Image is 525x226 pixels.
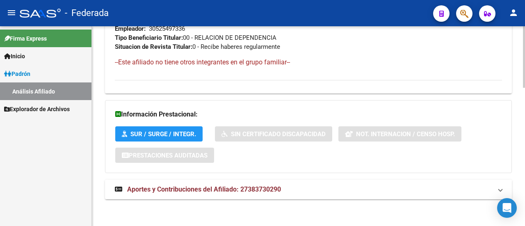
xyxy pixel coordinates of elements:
strong: Tipo Beneficiario Titular: [115,34,183,41]
button: SUR / SURGE / INTEGR. [115,126,203,142]
span: 0 - Recibe haberes regularmente [115,43,280,50]
button: Prestaciones Auditadas [115,148,214,163]
span: Not. Internacion / Censo Hosp. [356,130,455,138]
h3: Información Prestacional: [115,109,502,120]
span: SUR / SURGE / INTEGR. [130,130,196,138]
mat-icon: menu [7,8,16,18]
span: - Federada [65,4,109,22]
span: Explorador de Archivos [4,105,70,114]
span: Aportes y Contribuciones del Afiliado: 27383730290 [127,185,281,193]
div: Open Intercom Messenger [497,198,517,218]
span: Prestaciones Auditadas [129,152,208,159]
mat-icon: person [509,8,518,18]
span: Padrón [4,69,30,78]
span: Sin Certificado Discapacidad [231,130,326,138]
h4: --Este afiliado no tiene otros integrantes en el grupo familiar-- [115,58,502,67]
strong: Situacion de Revista Titular: [115,43,192,50]
strong: Empleador: [115,25,146,32]
span: 00 - RELACION DE DEPENDENCIA [115,34,276,41]
mat-expansion-panel-header: Aportes y Contribuciones del Afiliado: 27383730290 [105,180,512,199]
div: 30525497336 [149,24,185,33]
button: Sin Certificado Discapacidad [215,126,332,142]
button: Not. Internacion / Censo Hosp. [338,126,461,142]
span: Inicio [4,52,25,61]
span: Firma Express [4,34,47,43]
